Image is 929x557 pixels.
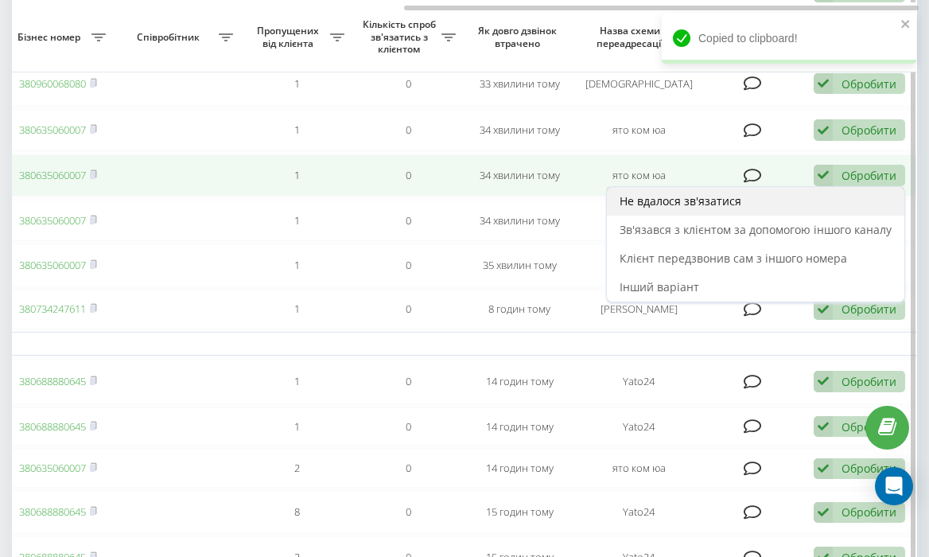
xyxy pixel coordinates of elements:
span: Зв'язався з клієнтом за допомогою іншого каналу [620,222,892,237]
td: ято ком юа [575,449,702,488]
td: 1 [241,244,352,286]
td: 1 [241,61,352,106]
a: 380688880645 [19,419,86,434]
td: 2 [241,449,352,488]
td: 0 [352,244,464,286]
td: 0 [352,109,464,151]
td: [PERSON_NAME] [575,290,702,329]
td: ято ком юа [575,244,702,286]
span: Пропущених від клієнта [249,25,330,49]
td: 34 хвилини тому [464,200,575,242]
td: 34 хвилини тому [464,154,575,197]
button: close [900,18,912,33]
div: Обробити [842,123,896,138]
td: 33 хвилини тому [464,61,575,106]
div: Обробити [842,504,896,520]
td: 1 [241,109,352,151]
td: ято ком юа [575,109,702,151]
td: 0 [352,290,464,329]
span: Кількість спроб зв'язатись з клієнтом [360,18,441,56]
td: 1 [241,200,352,242]
div: Обробити [842,461,896,476]
td: 8 годин тому [464,290,575,329]
div: Обробити [842,419,896,434]
td: ято ком юа [575,154,702,197]
td: 0 [352,154,464,197]
td: 1 [241,359,352,403]
td: 0 [352,449,464,488]
a: 380635060007 [19,123,86,137]
a: 380688880645 [19,504,86,519]
div: Copied to clipboard! [662,13,916,64]
span: Клієнт передзвонив сам з іншого номера [620,251,847,266]
td: 35 хвилин тому [464,244,575,286]
td: 0 [352,200,464,242]
span: Як довго дзвінок втрачено [476,25,562,49]
span: Співробітник [122,31,219,44]
span: Бізнес номер [10,31,91,44]
td: 8 [241,491,352,533]
a: 380960068080 [19,76,86,91]
div: Обробити [842,374,896,389]
a: 380635060007 [19,213,86,228]
td: 1 [241,290,352,329]
a: 380734247611 [19,302,86,316]
td: 0 [352,61,464,106]
td: 0 [352,407,464,446]
td: [DEMOGRAPHIC_DATA] [575,61,702,106]
a: 380635060007 [19,258,86,272]
td: 15 годин тому [464,491,575,533]
div: Open Intercom Messenger [875,467,913,505]
td: Yato24 [575,359,702,403]
span: Не вдалося зв'язатися [620,193,741,208]
td: 14 годин тому [464,449,575,488]
td: 1 [241,407,352,446]
td: 14 годин тому [464,359,575,403]
div: Обробити [842,168,896,183]
td: 0 [352,359,464,403]
div: Обробити [842,302,896,317]
td: 1 [241,154,352,197]
td: Yato24 [575,407,702,446]
a: 380688880645 [19,374,86,388]
td: Yato24 [575,491,702,533]
td: 34 хвилини тому [464,109,575,151]
td: 14 годин тому [464,407,575,446]
a: 380635060007 [19,461,86,475]
span: Інший варіант [620,279,699,294]
td: ято ком юа [575,200,702,242]
span: Назва схеми переадресації [583,25,680,49]
td: 0 [352,491,464,533]
div: Обробити [842,76,896,92]
a: 380635060007 [19,168,86,182]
